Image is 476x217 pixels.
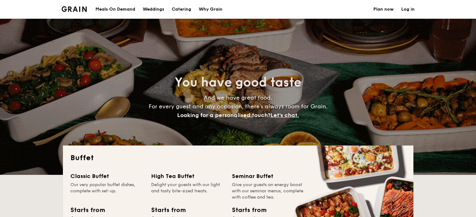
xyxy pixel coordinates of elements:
[70,205,105,215] div: Starts from
[232,182,305,200] div: Give your guests an energy boost with our seminar menus, complete with coffee and tea.
[70,182,144,200] div: Our very popular buffet dishes, complete with set-up.
[232,205,266,215] div: Starts from
[177,112,270,119] span: Looking for a personalised touch?
[151,172,224,180] div: High Tea Buffet
[151,182,224,200] div: Delight your guests with our light and tasty bite-sized treats.
[62,6,87,12] img: Grain
[149,94,328,119] span: And we have great food. For every guest and any occasion, there’s always room for Grain.
[70,153,406,163] h2: Buffet
[270,112,299,119] span: Let's chat.
[232,172,305,180] div: Seminar Buffet
[175,75,301,90] span: You have good taste
[151,205,185,215] div: Starts from
[70,172,144,180] div: Classic Buffet
[62,6,87,12] a: Logotype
